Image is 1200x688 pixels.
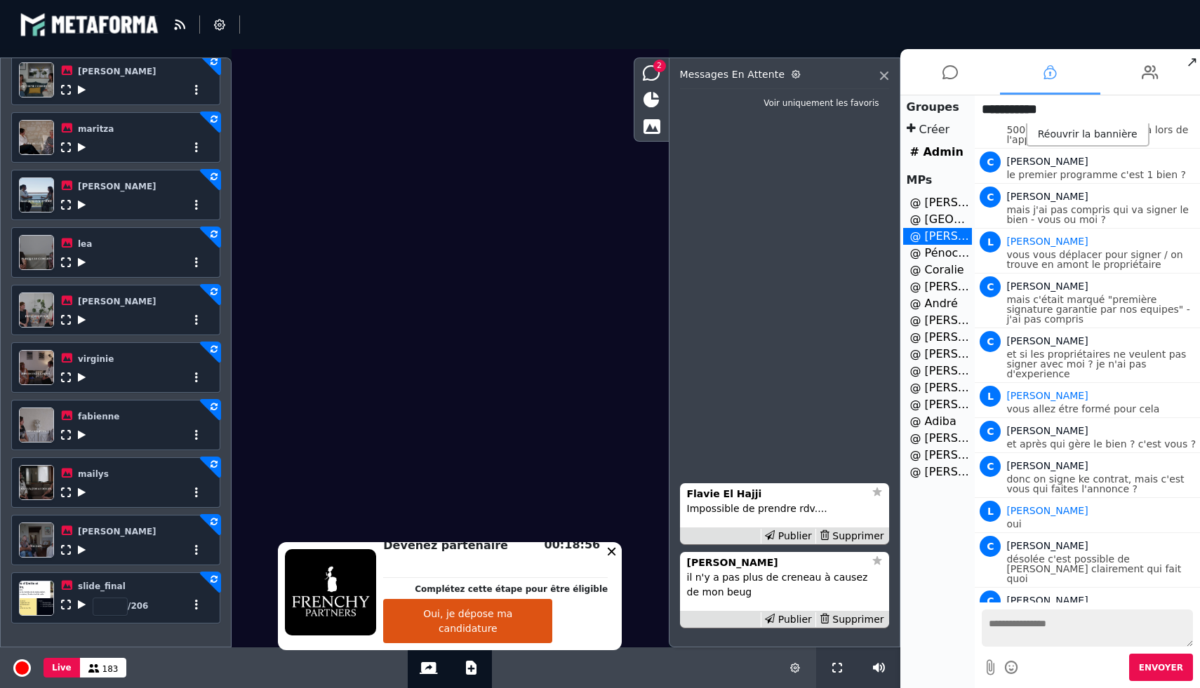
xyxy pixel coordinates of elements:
[687,501,882,516] p: Impossible de prendre rdv....
[1006,281,1088,292] span: [PERSON_NAME]
[1006,425,1088,436] span: [PERSON_NAME]
[19,350,54,385] img: tn.png
[285,549,376,635] img: 1758176636418-X90kMVC3nBIL3z60WzofmoLaWTDHBoMX.png
[980,276,1001,297] span: C
[78,527,156,537] span: [PERSON_NAME]
[78,257,86,267] button: Ajouter à la vidéo
[78,200,86,210] button: Ajouter à la vidéo
[815,612,888,627] div: Supprimer
[1006,349,1196,379] p: et si les propriétaires ne veulent pas signer avec moi ? je n'ai pas d'experience
[1026,123,1149,147] div: Réouvrir la bannière
[980,231,1001,252] span: L
[192,257,201,267] button: Plus
[192,600,201,609] button: Plus
[1006,295,1196,324] p: mais c'était marqué "première signature garantie par nos equipes" - j'ai pas compris
[61,600,71,609] button: Ajouter en plein écran
[93,598,148,616] div: / 206
[1006,205,1196,224] p: mais j'ai pas compris qui va signer le bien - vous ou moi ?
[1129,654,1193,681] button: Envoyer
[903,396,973,413] li: @ [PERSON_NAME]
[903,121,973,138] p: Créer
[815,529,888,544] div: Supprimer
[78,581,126,591] span: slide_final
[61,545,71,555] button: Ajouter en plein écran
[78,67,156,76] span: [PERSON_NAME]
[78,182,156,191] span: [PERSON_NAME]
[192,85,201,95] button: Plus
[980,456,1001,477] span: C
[192,142,201,152] button: Plus
[903,228,973,245] li: @ [PERSON_NAME]
[78,545,86,555] button: Ajouter à la vidéo
[61,200,71,210] button: Ajouter en plein écran
[192,200,201,210] button: Plus
[78,142,86,152] button: Ajouter à la vidéo
[980,591,1001,612] span: C
[78,85,86,95] button: Ajouter à la vidéo
[19,120,54,155] img: tn.png
[903,346,973,363] li: @ [PERSON_NAME]
[78,430,86,440] button: Ajouter à la vidéo
[545,538,601,551] span: 00:18:56
[980,501,1001,522] span: L
[1006,404,1196,414] p: vous allez étre formé pour cela
[903,295,973,312] li: @ André
[761,529,815,544] div: Publier
[78,600,86,609] button: Ajouter à la vidéo
[78,354,114,364] span: virginie
[903,245,973,262] li: @ Pénochet [PERSON_NAME]
[680,69,854,80] h3: Messages en attente
[19,522,54,558] img: tn.png
[61,372,71,382] button: Ajouter en plein écran
[78,124,114,134] span: maritza
[78,469,109,479] span: mailys
[1006,439,1196,449] p: et après qui gère le bien ? c'est vous ?
[383,599,552,643] button: Oui, je dépose ma candidature
[1184,49,1200,74] span: ↗
[980,421,1001,442] span: C
[192,545,201,555] button: Plus
[980,151,1001,173] span: C
[1006,519,1196,529] p: oui
[903,363,973,379] li: @ [PERSON_NAME]
[192,315,201,325] button: Plus
[78,315,86,325] button: Ajouter à la vidéo
[903,329,973,346] li: @ [PERSON_NAME]
[903,464,973,480] li: @ [PERSON_NAME]
[903,172,973,189] h4: MPs
[653,60,666,72] span: 2
[980,331,1001,352] span: C
[761,612,815,627] div: Publier
[383,537,608,554] h2: Devenez partenaire
[192,372,201,382] button: Plus
[192,430,201,440] button: Plus
[19,62,54,97] img: tn.png
[903,379,973,396] li: @ [PERSON_NAME]
[78,239,92,249] span: lea
[910,145,964,158] b: # Admin
[1006,460,1088,471] span: [PERSON_NAME]
[903,413,973,430] li: @ Adiba
[1006,390,1088,401] span: Animateur
[19,177,54,213] img: tn.png
[61,430,71,440] button: Ajouter en plein écran
[1006,156,1088,167] span: [PERSON_NAME]
[61,142,71,152] button: Ajouter en plein écran
[61,315,71,325] button: Ajouter en plein écran
[61,257,71,267] button: Ajouter en plein écran
[19,292,54,328] img: tn.png
[980,536,1001,557] span: C
[1006,595,1088,606] span: [PERSON_NAME]
[1006,474,1196,494] p: donc on signe ke contrat, mais c'est vous qui faites l'annonce ?
[903,99,973,116] h4: Groupes
[19,235,54,270] img: tn.png
[903,211,973,228] li: @ [GEOGRAPHIC_DATA]
[1006,554,1196,584] p: désolée c'est possible de [PERSON_NAME] clairement qui fait quoi
[1006,250,1196,269] p: vous vous déplacer pour signer / on trouve en amont le propriétaire
[1006,335,1088,346] span: [PERSON_NAME]
[61,487,71,497] button: Ajouter en plein écran
[44,658,80,677] button: Live
[903,194,973,211] li: @ [PERSON_NAME]
[903,430,973,447] li: @ [PERSON_NAME]
[903,278,973,295] li: @ [PERSON_NAME]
